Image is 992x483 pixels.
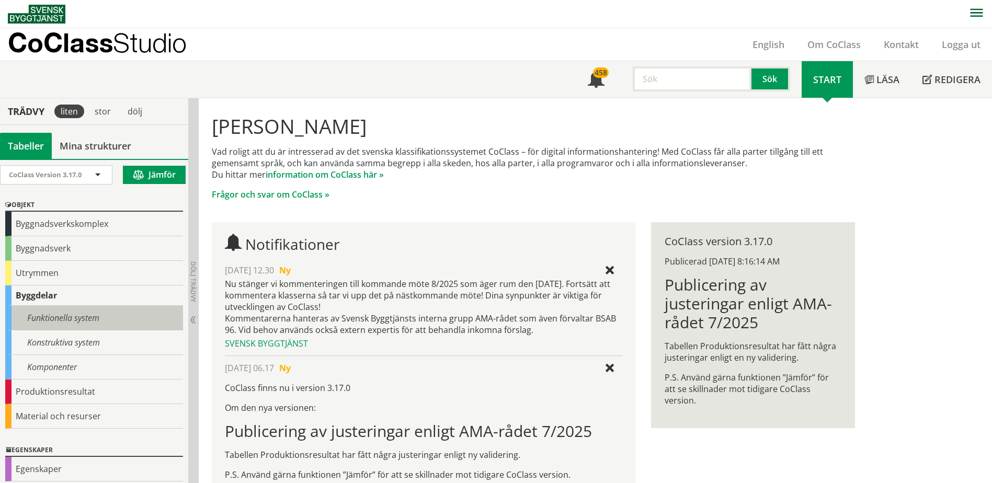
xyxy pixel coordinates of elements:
span: [DATE] 06.17 [225,362,274,374]
a: CoClassStudio [8,28,209,61]
span: Läsa [876,73,899,86]
span: Studio [113,27,187,58]
a: Kontakt [872,38,930,51]
button: Jämför [123,166,186,184]
a: Frågor och svar om CoClass » [212,189,329,200]
a: 458 [576,61,616,98]
div: Byggnadsverkskomplex [5,212,183,236]
span: [DATE] 12.30 [225,264,274,276]
div: liten [54,105,84,118]
div: Egenskaper [5,444,183,457]
p: P.S. Använd gärna funktionen ”Jämför” för att se skillnader mot tidigare CoClass version. [225,469,622,480]
h1: [PERSON_NAME] [212,114,854,137]
p: Om den nya versionen: [225,402,622,413]
div: Byggdelar [5,285,183,306]
p: CoClass finns nu i version 3.17.0 [225,382,622,394]
div: dölj [121,105,149,118]
span: Ny [279,264,291,276]
span: Start [813,73,841,86]
a: Logga ut [930,38,992,51]
div: Egenskaper [5,457,183,481]
span: Dölj trädvy [189,261,198,302]
a: Mina strukturer [52,133,139,159]
a: Läsa [853,61,911,98]
div: Komponenter [5,355,183,379]
a: English [741,38,796,51]
a: Redigera [911,61,992,98]
h1: Publicering av justeringar enligt AMA-rådet 7/2025 [225,422,622,441]
span: Redigera [934,73,980,86]
div: Nu stänger vi kommenteringen till kommande möte 8/2025 som äger rum den [DATE]. Fortsätt att komm... [225,278,622,336]
div: Utrymmen [5,261,183,285]
p: Tabellen Produktionsresultat har fått några justeringar enligt ny validering. [225,449,622,461]
a: information om CoClass här » [266,169,384,180]
a: Om CoClass [796,38,872,51]
a: Start [802,61,853,98]
div: Produktionsresultat [5,379,183,404]
span: Notifikationer [588,72,605,89]
p: Vad roligt att du är intresserad av det svenska klassifikationssystemet CoClass – för digital inf... [212,146,854,180]
div: Svensk Byggtjänst [225,338,622,349]
div: 458 [593,67,609,78]
div: Material och resurser [5,404,183,429]
div: Publicerad [DATE] 8:16:14 AM [665,256,841,267]
div: Trädvy [2,106,50,117]
p: Tabellen Produktionsresultat har fått några justeringar enligt en ny validering. [665,340,841,363]
p: CoClass [8,37,187,49]
button: Sök [751,66,790,91]
div: Funktionella system [5,306,183,330]
img: Svensk Byggtjänst [8,5,65,24]
div: Byggnadsverk [5,236,183,261]
div: stor [88,105,117,118]
p: P.S. Använd gärna funktionen ”Jämför” för att se skillnader mot tidigare CoClass version. [665,372,841,406]
span: Ny [279,362,291,374]
h1: Publicering av justeringar enligt AMA-rådet 7/2025 [665,275,841,332]
div: Objekt [5,199,183,212]
div: CoClass version 3.17.0 [665,236,841,247]
div: Konstruktiva system [5,330,183,355]
span: CoClass Version 3.17.0 [9,170,82,179]
span: Notifikationer [245,234,339,254]
input: Sök [633,66,751,91]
